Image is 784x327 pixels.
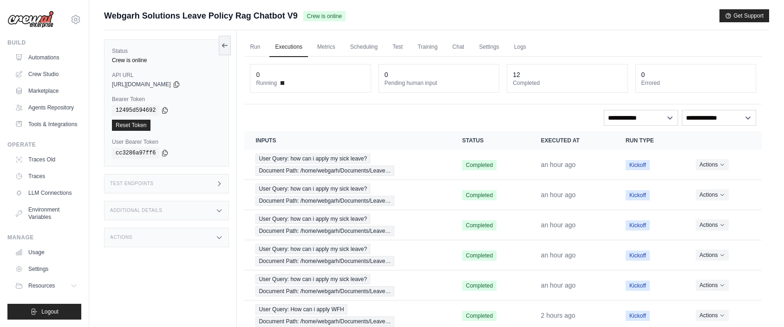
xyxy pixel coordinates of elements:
[11,117,81,132] a: Tools & Integrations
[626,190,650,200] span: Kickoff
[696,310,729,321] button: Actions for execution
[11,202,81,224] a: Environment Variables
[541,191,576,199] time: September 29, 2025 at 19:34 IST
[11,50,81,65] a: Automations
[112,96,221,103] label: Bearer Token
[626,220,650,231] span: Kickoff
[509,38,532,57] a: Logs
[738,282,784,327] iframe: Chat Widget
[255,286,394,296] span: Document Path: /home/webgarh/Documents/Leave…
[447,38,470,57] a: Chat
[345,38,383,57] a: Scheduling
[255,184,440,206] a: View execution details for User Query
[513,79,621,87] dt: Completed
[385,79,493,87] dt: Pending human input
[11,186,81,200] a: LLM Connections
[7,141,81,148] div: Operate
[462,190,497,200] span: Completed
[255,154,440,176] a: View execution details for User Query
[11,169,81,184] a: Traces
[255,214,440,236] a: View execution details for User Query
[110,208,162,213] h3: Additional Details
[696,250,729,261] button: Actions for execution
[255,256,394,266] span: Document Path: /home/webgarh/Documents/Leave…
[110,181,154,186] h3: Test Endpoints
[696,280,729,291] button: Actions for execution
[7,11,54,28] img: Logo
[626,311,650,321] span: Kickoff
[255,154,370,164] span: User Query: how can i apply my sick leave?
[11,83,81,98] a: Marketplace
[513,70,520,79] div: 12
[614,131,685,150] th: Run Type
[255,196,394,206] span: Document Path: /home/webgarh/Documents/Leave…
[255,316,394,327] span: Document Path: /home/webgarh/Documents/Leave…
[696,159,729,170] button: Actions for execution
[541,312,575,319] time: September 29, 2025 at 18:37 IST
[28,282,55,289] span: Resources
[244,131,451,150] th: Inputs
[312,38,341,57] a: Metrics
[112,147,159,159] code: cc3286a97ff6
[11,262,81,276] a: Settings
[541,282,576,289] time: September 29, 2025 at 19:30 IST
[530,131,615,150] th: Executed at
[541,221,576,229] time: September 29, 2025 at 19:32 IST
[112,71,221,79] label: API URL
[541,161,576,168] time: September 29, 2025 at 19:39 IST
[626,160,650,170] span: Kickoff
[11,100,81,115] a: Agents Repository
[462,311,497,321] span: Completed
[112,105,159,116] code: 12495d594692
[244,38,266,57] a: Run
[256,79,277,87] span: Running
[11,67,81,82] a: Crew Studio
[385,70,388,79] div: 0
[104,9,298,22] span: Webgarh Solutions Leave Policy Rag Chatbot V9
[255,226,394,236] span: Document Path: /home/webgarh/Documents/Leave…
[719,9,769,22] button: Get Support
[255,244,370,254] span: User Query: how can i apply my sick leave?
[255,274,440,296] a: View execution details for User Query
[387,38,408,57] a: Test
[11,278,81,293] button: Resources
[462,281,497,291] span: Completed
[255,304,440,327] a: View execution details for User Query
[462,220,497,231] span: Completed
[269,38,308,57] a: Executions
[641,70,645,79] div: 0
[462,250,497,261] span: Completed
[112,81,171,88] span: [URL][DOMAIN_NAME]
[541,251,576,259] time: September 29, 2025 at 19:32 IST
[11,245,81,260] a: Usage
[641,79,750,87] dt: Errored
[7,39,81,46] div: Build
[112,120,150,131] a: Reset Token
[7,304,81,320] button: Logout
[451,131,530,150] th: Status
[412,38,443,57] a: Training
[255,214,370,224] span: User Query: how can i apply my sick leave?
[110,235,132,240] h3: Actions
[255,166,394,176] span: Document Path: /home/webgarh/Documents/Leave…
[112,47,221,55] label: Status
[112,138,221,146] label: User Bearer Token
[255,274,370,284] span: User Query: how can i apply my sick leave?
[11,152,81,167] a: Traces Old
[303,11,346,21] span: Crew is online
[7,234,81,241] div: Manage
[626,250,650,261] span: Kickoff
[255,184,370,194] span: User Query: how can i apply my sick leave?
[112,57,221,64] div: Crew is online
[462,160,497,170] span: Completed
[255,304,347,314] span: User Query: How can i apply WFH
[696,219,729,231] button: Actions for execution
[256,70,260,79] div: 0
[473,38,504,57] a: Settings
[626,281,650,291] span: Kickoff
[255,244,440,266] a: View execution details for User Query
[696,189,729,200] button: Actions for execution
[41,308,59,315] span: Logout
